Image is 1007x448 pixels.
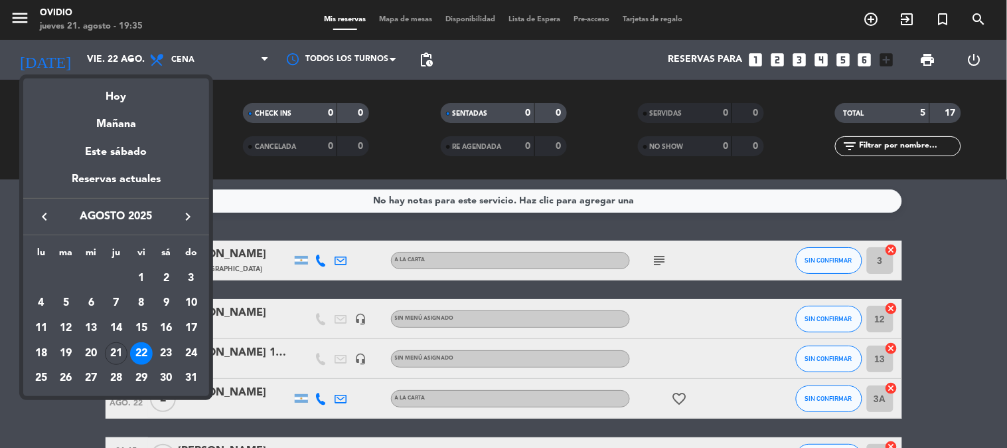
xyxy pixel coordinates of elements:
[130,342,153,365] div: 22
[104,245,129,266] th: jueves
[154,245,179,266] th: sábado
[179,245,204,266] th: domingo
[130,267,153,290] div: 1
[180,317,202,340] div: 17
[130,292,153,314] div: 8
[155,267,177,290] div: 2
[154,266,179,291] td: 2 de agosto de 2025
[54,316,79,341] td: 12 de agosto de 2025
[179,316,204,341] td: 17 de agosto de 2025
[129,290,154,316] td: 8 de agosto de 2025
[29,245,54,266] th: lunes
[54,341,79,366] td: 19 de agosto de 2025
[130,367,153,390] div: 29
[55,317,78,340] div: 12
[155,292,177,314] div: 9
[80,317,102,340] div: 13
[180,292,202,314] div: 10
[78,341,104,366] td: 20 de agosto de 2025
[179,341,204,366] td: 24 de agosto de 2025
[37,209,52,225] i: keyboard_arrow_left
[30,342,52,365] div: 18
[80,292,102,314] div: 6
[154,366,179,391] td: 30 de agosto de 2025
[29,341,54,366] td: 18 de agosto de 2025
[104,366,129,391] td: 28 de agosto de 2025
[23,106,209,133] div: Mañana
[155,342,177,365] div: 23
[78,316,104,341] td: 13 de agosto de 2025
[155,367,177,390] div: 30
[104,290,129,316] td: 7 de agosto de 2025
[55,342,78,365] div: 19
[130,317,153,340] div: 15
[54,290,79,316] td: 5 de agosto de 2025
[78,245,104,266] th: miércoles
[29,290,54,316] td: 4 de agosto de 2025
[154,316,179,341] td: 16 de agosto de 2025
[154,290,179,316] td: 9 de agosto de 2025
[105,342,127,365] div: 21
[179,266,204,291] td: 3 de agosto de 2025
[80,342,102,365] div: 20
[105,317,127,340] div: 14
[155,317,177,340] div: 16
[180,342,202,365] div: 24
[104,341,129,366] td: 21 de agosto de 2025
[54,245,79,266] th: martes
[129,341,154,366] td: 22 de agosto de 2025
[29,266,129,291] td: AGO.
[29,366,54,391] td: 25 de agosto de 2025
[29,316,54,341] td: 11 de agosto de 2025
[80,367,102,390] div: 27
[129,366,154,391] td: 29 de agosto de 2025
[180,209,196,225] i: keyboard_arrow_right
[129,266,154,291] td: 1 de agosto de 2025
[56,208,176,225] span: agosto 2025
[23,171,209,198] div: Reservas actuales
[23,78,209,106] div: Hoy
[30,292,52,314] div: 4
[30,367,52,390] div: 25
[30,317,52,340] div: 11
[105,292,127,314] div: 7
[179,366,204,391] td: 31 de agosto de 2025
[154,341,179,366] td: 23 de agosto de 2025
[78,290,104,316] td: 6 de agosto de 2025
[180,367,202,390] div: 31
[54,366,79,391] td: 26 de agosto de 2025
[105,367,127,390] div: 28
[55,292,78,314] div: 5
[78,366,104,391] td: 27 de agosto de 2025
[179,290,204,316] td: 10 de agosto de 2025
[104,316,129,341] td: 14 de agosto de 2025
[55,367,78,390] div: 26
[23,134,209,171] div: Este sábado
[180,267,202,290] div: 3
[129,316,154,341] td: 15 de agosto de 2025
[129,245,154,266] th: viernes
